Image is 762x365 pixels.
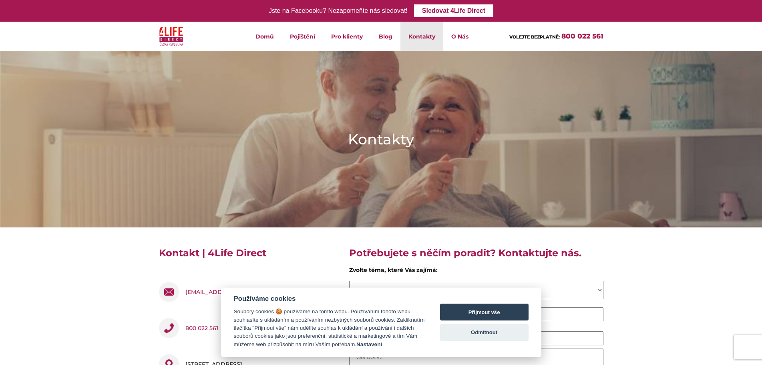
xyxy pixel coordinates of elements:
[348,129,414,149] h1: Kontakty
[234,308,425,349] div: Soubory cookies 🍪 používáme na tomto webu. Používáním tohoto webu souhlasíte s ukládáním a použív...
[234,295,425,303] div: Používáme cookies
[159,247,337,266] h4: Kontakt | 4Life Direct
[356,341,382,348] button: Nastavení
[269,5,408,17] div: Jste na Facebooku? Nezapomeňte nás sledovat!
[484,307,603,321] input: Email
[185,282,288,302] a: [EMAIL_ADDRESS][DOMAIN_NAME]
[159,25,183,48] img: 4Life Direct Česká republika logo
[561,32,603,40] a: 800 022 561
[414,4,493,17] a: Sledovat 4Life Direct
[440,324,529,341] button: Odmítnout
[349,266,603,278] div: Zvolte téma, které Vás zajímá:
[400,22,443,51] a: Kontakty
[440,304,529,320] button: Přijmout vše
[509,34,560,40] span: VOLEJTE BEZPLATNĚ:
[247,22,282,51] a: Domů
[185,318,218,338] a: 800 022 561
[349,247,603,266] h4: Potřebujete s něčím poradit? Kontaktujte nás.
[371,22,400,51] a: Blog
